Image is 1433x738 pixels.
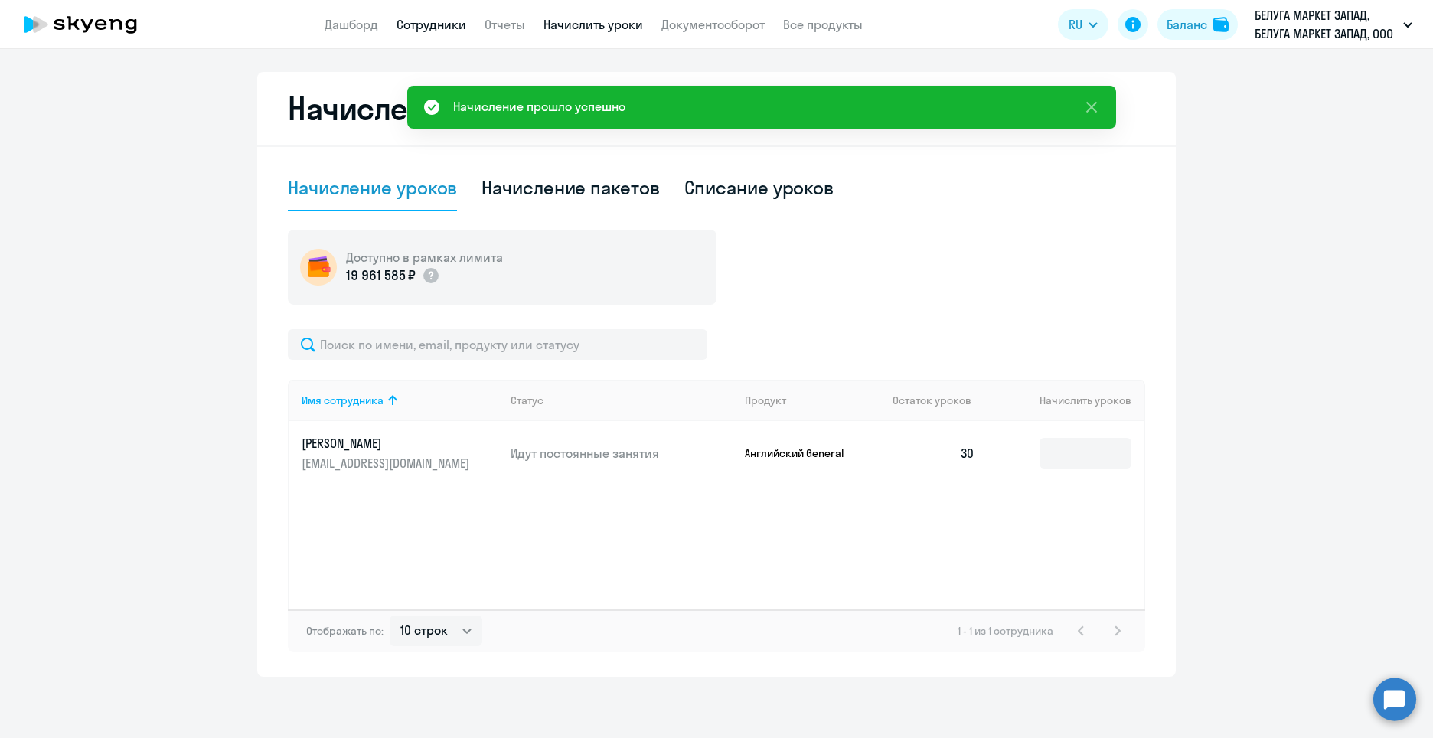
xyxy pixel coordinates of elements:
[958,624,1053,638] span: 1 - 1 из 1 сотрудника
[783,17,863,32] a: Все продукты
[397,17,466,32] a: Сотрудники
[485,17,525,32] a: Отчеты
[288,329,707,360] input: Поиск по имени, email, продукту или статусу
[661,17,765,32] a: Документооборот
[288,90,1145,127] h2: Начисление и списание уроков
[511,393,543,407] div: Статус
[1255,6,1397,43] p: БЕЛУГА МАРКЕТ ЗАПАД, БЕЛУГА МАРКЕТ ЗАПАД, ООО
[302,435,498,472] a: [PERSON_NAME][EMAIL_ADDRESS][DOMAIN_NAME]
[1069,15,1082,34] span: RU
[745,446,860,460] p: Английский General
[1157,9,1238,40] button: Балансbalance
[745,393,786,407] div: Продукт
[302,455,473,472] p: [EMAIL_ADDRESS][DOMAIN_NAME]
[511,393,733,407] div: Статус
[346,249,503,266] h5: Доступно в рамках лимита
[511,445,733,462] p: Идут постоянные занятия
[302,393,498,407] div: Имя сотрудника
[1058,9,1108,40] button: RU
[481,175,659,200] div: Начисление пакетов
[987,380,1144,421] th: Начислить уроков
[306,624,384,638] span: Отображать по:
[453,97,625,116] div: Начисление прошло успешно
[1247,6,1420,43] button: БЕЛУГА МАРКЕТ ЗАПАД, БЕЛУГА МАРКЕТ ЗАПАД, ООО
[880,421,987,485] td: 30
[325,17,378,32] a: Дашборд
[893,393,987,407] div: Остаток уроков
[1167,15,1207,34] div: Баланс
[543,17,643,32] a: Начислить уроки
[288,175,457,200] div: Начисление уроков
[684,175,834,200] div: Списание уроков
[302,393,384,407] div: Имя сотрудника
[300,249,337,286] img: wallet-circle.png
[893,393,971,407] span: Остаток уроков
[1213,17,1229,32] img: balance
[346,266,416,286] p: 19 961 585 ₽
[302,435,473,452] p: [PERSON_NAME]
[745,393,881,407] div: Продукт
